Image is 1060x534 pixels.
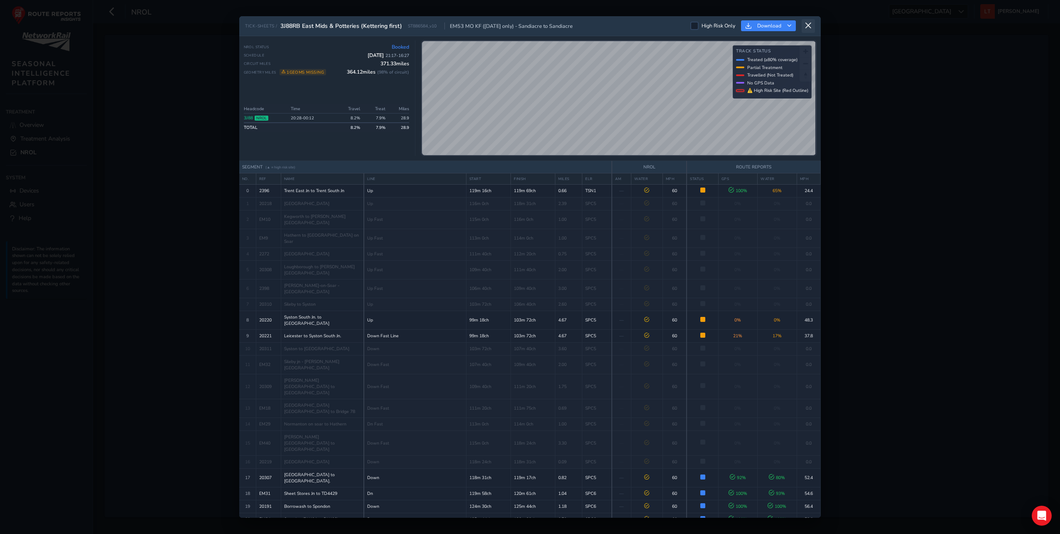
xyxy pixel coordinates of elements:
[734,346,741,352] span: 0%
[797,418,820,430] td: 0.0
[582,374,612,399] td: SPC5
[239,161,612,173] th: SEGMENT
[284,346,349,352] span: Syston to [GEOGRAPHIC_DATA]
[734,317,741,323] span: 0 %
[797,430,820,455] td: 0.0
[244,123,288,132] td: TOTAL
[797,184,820,197] td: 24.4
[244,53,265,58] span: Schedule
[662,229,687,247] td: 60
[246,267,249,273] span: 5
[364,487,466,500] td: Dn
[619,383,624,390] span: —
[265,165,295,170] span: (▲ = high risk site)
[774,346,780,352] span: 0%
[245,421,250,427] span: 14
[773,188,782,194] span: 65 %
[511,279,555,298] td: 109m 40ch
[619,188,624,194] span: —
[245,490,250,497] span: 18
[734,235,741,241] span: 0%
[734,267,741,273] span: 0%
[729,490,747,497] span: 100 %
[747,87,808,94] span: ⚠ High Risk Site (Red Outline)
[246,317,249,323] span: 8
[256,298,281,311] td: 20310
[747,72,793,78] span: Travelled (Not Treated)
[284,377,361,396] span: [PERSON_NAME][GEOGRAPHIC_DATA] to [GEOGRAPHIC_DATA]
[511,455,555,468] td: 118m 31ch
[582,173,612,184] th: ELR
[256,468,281,487] td: 20307
[284,232,361,245] span: Hathern to [GEOGRAPHIC_DATA] on Soar
[582,487,612,500] td: SPC6
[256,197,281,210] td: 20218
[466,329,511,342] td: 99m 18ch
[619,251,624,257] span: —
[511,260,555,279] td: 111m 40ch
[555,374,582,399] td: 1.75
[734,285,741,292] span: 0%
[256,342,281,355] td: 20311
[281,173,364,184] th: NAME
[619,216,624,222] span: —
[511,487,555,500] td: 120m 61ch
[284,188,344,194] span: Trent East Jn to Trent South Jn
[718,173,758,184] th: GPS
[239,173,256,184] th: NO.
[619,235,624,241] span: —
[388,114,409,123] td: 28.9
[555,184,582,197] td: 0.66
[582,311,612,329] td: SPC5
[734,200,741,207] span: 0%
[612,173,631,184] th: AM
[256,311,281,329] td: 20220
[284,301,316,307] span: Sileby to Syston
[511,418,555,430] td: 114m 0ch
[662,173,687,184] th: MPH
[245,459,250,465] span: 16
[380,60,409,67] span: 371.33 miles
[466,197,511,210] td: 116m 0ch
[555,430,582,455] td: 3.30
[364,229,466,247] td: Up Fast
[284,459,329,465] span: [GEOGRAPHIC_DATA]
[255,116,268,121] span: NROL
[511,229,555,247] td: 114m 0ch
[284,358,361,371] span: Sileby jn - [PERSON_NAME][GEOGRAPHIC_DATA]
[734,301,741,307] span: 0%
[364,247,466,260] td: Up Fast
[774,251,780,257] span: 0%
[747,57,797,63] span: Treated (≥80% coverage)
[773,333,782,339] span: 17 %
[582,418,612,430] td: SPC5
[385,52,409,59] span: 21:17 - 16:27
[511,184,555,197] td: 119m 69ch
[582,260,612,279] td: SPC5
[511,329,555,342] td: 103m 72ch
[246,200,249,207] span: 1
[662,184,687,197] td: 60
[555,487,582,500] td: 1.04
[244,115,253,121] a: 3J88
[619,200,624,207] span: —
[364,329,466,342] td: Down Fast Line
[364,342,466,355] td: Down
[582,210,612,229] td: SPC5
[555,247,582,260] td: 0.75
[662,418,687,430] td: 60
[284,333,341,339] span: Leicester to Syston South Jn.
[511,197,555,210] td: 118m 31ch
[246,333,249,339] span: 9
[582,279,612,298] td: SPC5
[619,459,624,465] span: —
[256,229,281,247] td: EM9
[687,173,718,184] th: STATUS
[729,188,747,194] span: 100 %
[288,114,335,123] td: 20:28 - 00:12
[244,61,271,66] span: Circuit Miles
[245,361,250,368] span: 11
[774,301,780,307] span: 0%
[364,184,466,197] td: Up
[284,200,329,207] span: [GEOGRAPHIC_DATA]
